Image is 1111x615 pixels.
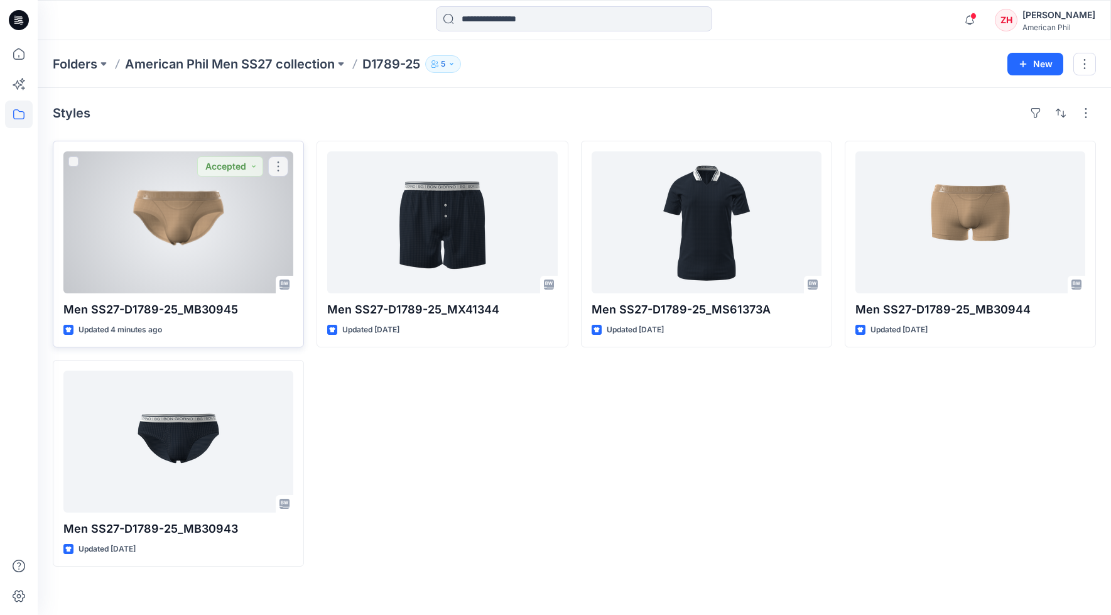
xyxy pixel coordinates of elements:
[855,301,1085,318] p: Men SS27-D1789-25_MB30944
[79,543,136,556] p: Updated [DATE]
[327,151,557,293] a: Men SS27-D1789-25_MX41344
[63,371,293,513] a: Men SS27-D1789-25_MB30943
[870,324,928,337] p: Updated [DATE]
[327,301,557,318] p: Men SS27-D1789-25_MX41344
[53,106,90,121] h4: Styles
[592,151,821,293] a: Men SS27-D1789-25_MS61373A
[441,57,445,71] p: 5
[63,151,293,293] a: Men SS27-D1789-25_MB30945
[995,9,1017,31] div: ZH
[1007,53,1063,75] button: New
[1022,23,1095,32] div: American Phil
[79,324,162,337] p: Updated 4 minutes ago
[592,301,821,318] p: Men SS27-D1789-25_MS61373A
[425,55,461,73] button: 5
[342,324,399,337] p: Updated [DATE]
[63,520,293,538] p: Men SS27-D1789-25_MB30943
[855,151,1085,293] a: Men SS27-D1789-25_MB30944
[1022,8,1095,23] div: [PERSON_NAME]
[63,301,293,318] p: Men SS27-D1789-25_MB30945
[607,324,664,337] p: Updated [DATE]
[125,55,335,73] a: American Phil Men SS27 collection
[362,55,420,73] p: D1789-25
[53,55,97,73] a: Folders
